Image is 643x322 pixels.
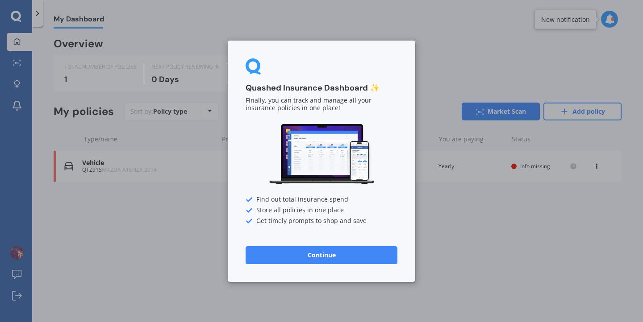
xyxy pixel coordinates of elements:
[268,123,375,186] img: Dashboard
[246,196,397,203] div: Find out total insurance spend
[246,246,397,264] button: Continue
[246,83,397,93] h3: Quashed Insurance Dashboard ✨
[246,97,397,112] p: Finally, you can track and manage all your insurance policies in one place!
[246,217,397,224] div: Get timely prompts to shop and save
[246,206,397,214] div: Store all policies in one place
